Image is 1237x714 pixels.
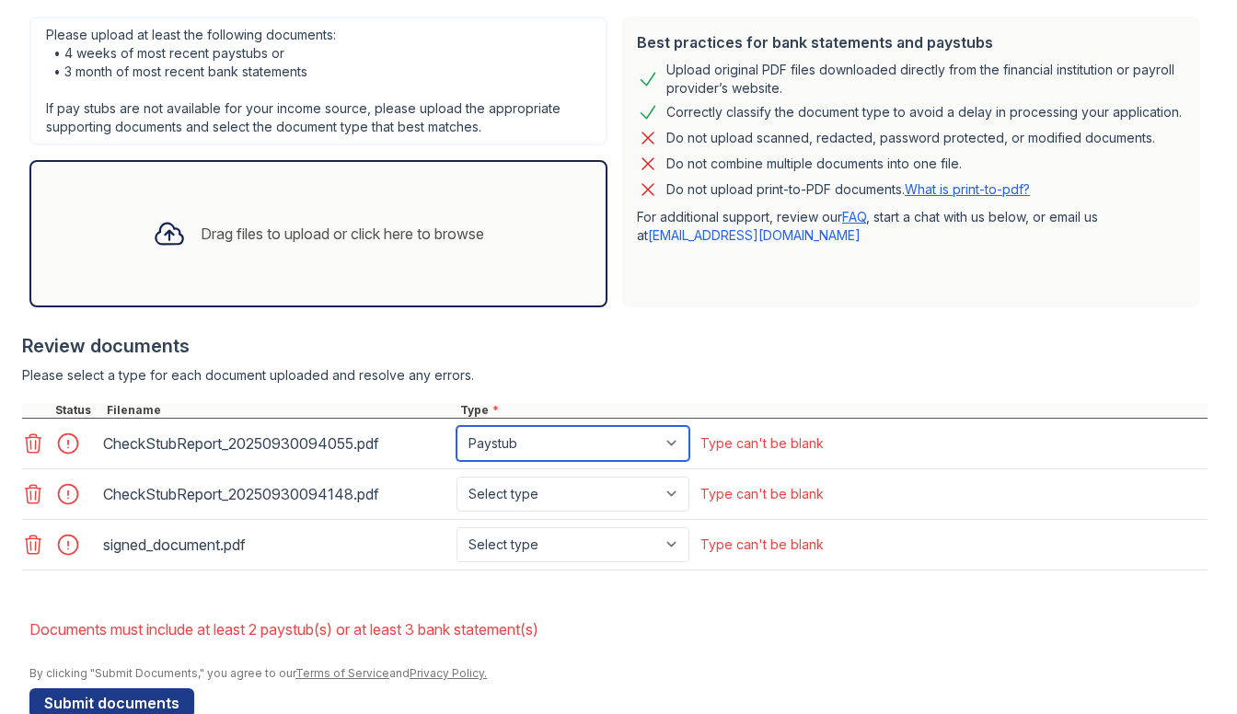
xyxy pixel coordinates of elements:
div: CheckStubReport_20250930094148.pdf [103,479,449,509]
div: Correctly classify the document type to avoid a delay in processing your application. [666,101,1182,123]
li: Documents must include at least 2 paystub(s) or at least 3 bank statement(s) [29,611,1208,648]
div: Type can't be blank [700,535,824,554]
div: Drag files to upload or click here to browse [201,223,484,245]
div: Type [457,403,1208,418]
div: Please upload at least the following documents: • 4 weeks of most recent paystubs or • 3 month of... [29,17,607,145]
div: Do not upload scanned, redacted, password protected, or modified documents. [666,127,1155,149]
a: What is print-to-pdf? [905,181,1030,197]
div: Review documents [22,333,1208,359]
div: Please select a type for each document uploaded and resolve any errors. [22,366,1208,385]
a: Terms of Service [295,666,389,680]
div: Status [52,403,103,418]
p: Do not upload print-to-PDF documents. [666,180,1030,199]
a: [EMAIL_ADDRESS][DOMAIN_NAME] [648,227,861,243]
div: Type can't be blank [700,485,824,503]
div: Do not combine multiple documents into one file. [666,153,962,175]
div: Best practices for bank statements and paystubs [637,31,1185,53]
div: Upload original PDF files downloaded directly from the financial institution or payroll provider’... [666,61,1185,98]
div: Filename [103,403,457,418]
p: For additional support, review our , start a chat with us below, or email us at [637,208,1185,245]
div: signed_document.pdf [103,530,449,559]
div: By clicking "Submit Documents," you agree to our and [29,666,1208,681]
a: Privacy Policy. [410,666,487,680]
a: FAQ [842,209,866,225]
div: CheckStubReport_20250930094055.pdf [103,429,449,458]
div: Type can't be blank [700,434,824,453]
